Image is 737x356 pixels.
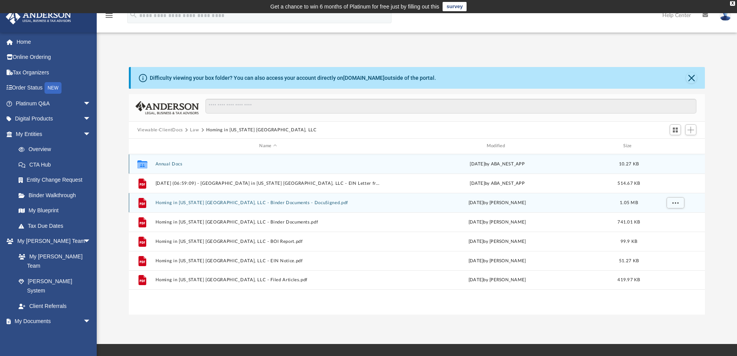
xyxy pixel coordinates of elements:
button: Homing in [US_STATE] [GEOGRAPHIC_DATA], LLC - Filed Articles.pdf [155,277,381,282]
i: menu [104,11,114,20]
span: 419.97 KB [617,278,640,282]
a: Overview [11,142,103,157]
a: My Documentsarrow_drop_down [5,314,99,329]
span: 10.27 KB [619,162,639,166]
div: grid [129,154,705,315]
div: [DATE] by [PERSON_NAME] [384,277,610,284]
div: [DATE] by [PERSON_NAME] [384,199,610,206]
span: 514.67 KB [617,181,640,185]
a: Platinum Q&Aarrow_drop_down [5,96,103,111]
button: [DATE] (06:59:09) - [GEOGRAPHIC_DATA] in [US_STATE] [GEOGRAPHIC_DATA], LLC - EIN Letter from IRS.pdf [155,181,381,186]
button: Homing in [US_STATE] [GEOGRAPHIC_DATA], LLC - Binder Documents - DocuSigned.pdf [155,200,381,205]
a: Home [5,34,103,50]
a: [PERSON_NAME] System [11,273,99,298]
a: Tax Organizers [5,65,103,80]
span: arrow_drop_down [83,126,99,142]
a: My [PERSON_NAME] Team [11,249,95,273]
div: id [648,143,702,150]
div: Modified [384,143,610,150]
a: Client Referrals [11,298,99,314]
img: User Pic [720,10,731,21]
div: NEW [44,82,62,94]
a: Box [11,329,95,344]
input: Search files and folders [205,99,696,114]
button: Viewable-ClientDocs [137,127,183,134]
button: Add [685,124,697,135]
button: Homing in [US_STATE] [GEOGRAPHIC_DATA], LLC - Binder Documents.pdf [155,220,381,225]
div: [DATE] by [PERSON_NAME] [384,238,610,245]
img: Anderson Advisors Platinum Portal [3,9,74,24]
div: [DATE] by [PERSON_NAME] [384,218,610,225]
a: My [PERSON_NAME] Teamarrow_drop_down [5,234,99,249]
div: id [132,143,152,150]
a: Tax Due Dates [11,218,103,234]
button: Close [686,72,697,83]
div: [DATE] by [PERSON_NAME] [384,257,610,264]
button: Switch to Grid View [670,124,681,135]
i: search [129,10,138,19]
span: arrow_drop_down [83,96,99,112]
a: CTA Hub [11,157,103,172]
a: [DOMAIN_NAME] [343,75,385,81]
div: [DATE] by ABA_NEST_APP [384,160,610,167]
a: Binder Walkthrough [11,187,103,203]
span: arrow_drop_down [83,314,99,330]
button: Homing in [US_STATE] [GEOGRAPHIC_DATA], LLC [206,127,317,134]
span: 99.9 KB [620,239,637,243]
button: Homing in [US_STATE] [GEOGRAPHIC_DATA], LLC - EIN Notice.pdf [155,258,381,263]
div: Name [155,143,381,150]
div: Difficulty viewing your box folder? You can also access your account directly on outside of the p... [150,74,436,82]
a: My Entitiesarrow_drop_down [5,126,103,142]
span: 1.05 MB [620,200,638,205]
a: My Blueprint [11,203,99,218]
a: Order StatusNEW [5,80,103,96]
a: Online Ordering [5,50,103,65]
div: [DATE] by ABA_NEST_APP [384,180,610,187]
span: arrow_drop_down [83,234,99,249]
button: Homing in [US_STATE] [GEOGRAPHIC_DATA], LLC - BOI Report.pdf [155,239,381,244]
div: Get a chance to win 6 months of Platinum for free just by filling out this [270,2,439,11]
button: More options [666,197,684,208]
span: arrow_drop_down [83,111,99,127]
a: Digital Productsarrow_drop_down [5,111,103,127]
div: Size [613,143,644,150]
a: Entity Change Request [11,172,103,188]
button: Annual Docs [155,162,381,167]
button: Law [190,127,199,134]
span: 51.27 KB [619,258,639,263]
a: survey [443,2,467,11]
div: close [730,1,735,6]
span: 741.01 KB [617,220,640,224]
a: menu [104,15,114,20]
